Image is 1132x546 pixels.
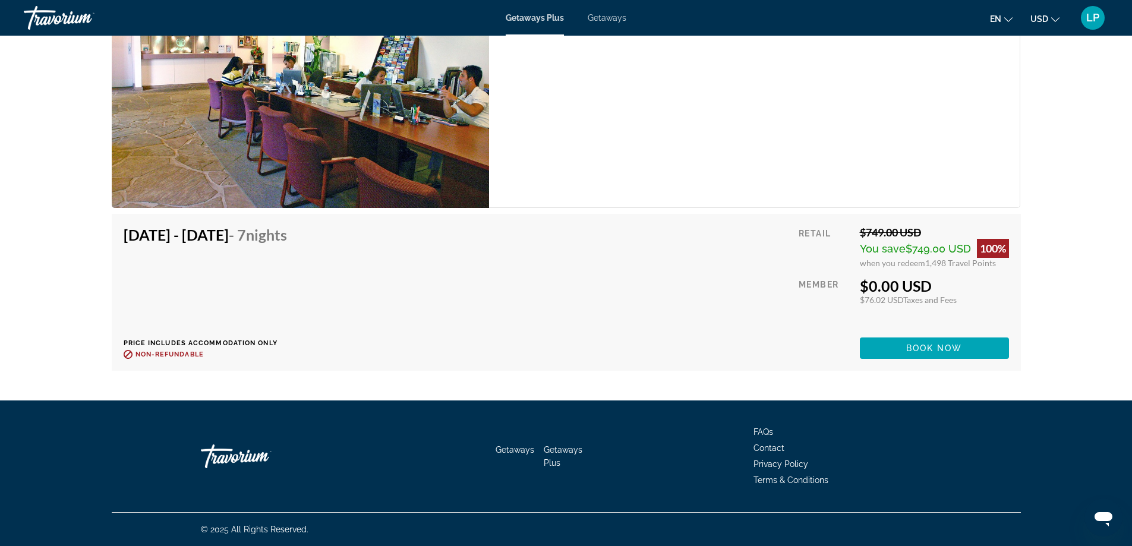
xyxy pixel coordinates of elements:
[860,295,1009,305] div: $76.02 USD
[977,239,1009,258] div: 100%
[1084,498,1122,536] iframe: Button to launch messaging window
[201,525,308,534] span: © 2025 All Rights Reserved.
[1077,5,1108,30] button: User Menu
[860,242,906,255] span: You save
[496,445,534,455] a: Getaways
[1030,10,1060,27] button: Change currency
[799,226,850,268] div: Retail
[753,443,784,453] a: Contact
[990,10,1013,27] button: Change language
[229,226,287,244] span: - 7
[860,226,1009,239] div: $749.00 USD
[860,337,1009,359] button: Book now
[124,339,296,347] p: Price includes accommodation only
[246,226,287,244] span: Nights
[124,226,287,244] h4: [DATE] - [DATE]
[753,427,773,437] a: FAQs
[506,13,564,23] a: Getaways Plus
[588,13,626,23] a: Getaways
[1086,12,1099,24] span: LP
[906,242,971,255] span: $749.00 USD
[860,277,1009,295] div: $0.00 USD
[753,475,828,485] a: Terms & Conditions
[24,2,143,33] a: Travorium
[906,343,963,353] span: Book now
[990,14,1001,24] span: en
[903,295,957,305] span: Taxes and Fees
[925,258,996,268] span: 1,498 Travel Points
[544,445,582,468] a: Getaways Plus
[1030,14,1048,24] span: USD
[201,438,320,474] a: Travorium
[860,258,925,268] span: when you redeem
[135,351,204,358] span: Non-refundable
[799,277,850,329] div: Member
[753,459,808,469] a: Privacy Policy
